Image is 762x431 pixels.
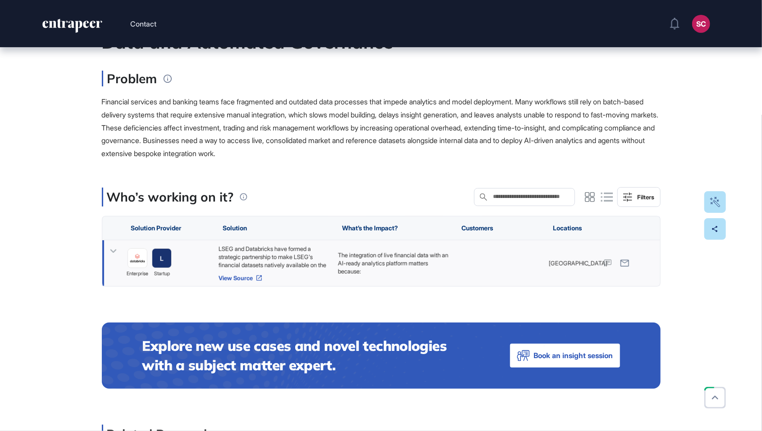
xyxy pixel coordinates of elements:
span: Solution Provider [131,224,182,232]
span: What’s the Impact? [342,224,398,232]
p: The integration of live financial data with an AI-ready analytics platform matters because: [338,251,448,276]
div: L [160,255,164,262]
img: image [128,253,147,263]
button: Contact [130,18,156,30]
a: L [152,248,172,268]
a: entrapeer-logo [41,19,103,36]
div: Filters [638,193,655,201]
button: SC [692,15,710,33]
span: Locations [553,224,582,232]
button: Filters [617,187,661,207]
span: enterprise [127,270,148,278]
span: startup [154,270,169,278]
a: View Source [218,274,329,282]
button: Book an insight session [510,344,620,368]
span: [GEOGRAPHIC_DATA] [549,259,607,267]
span: Book an insight session [534,349,613,362]
h4: Explore new use cases and novel technologies with a subject matter expert. [142,336,474,375]
span: Financial services and banking teams face fragmented and outdated data processes that impede anal... [102,97,659,158]
a: image [128,248,147,268]
h3: Problem [102,71,157,86]
span: Customers [461,224,493,232]
div: Accelerating Financial AI Deployment with Unified Live Market Data and Automated Governance [102,9,661,53]
span: Solution [223,224,247,232]
div: LSEG and Databricks have formed a strategic partnership to make LSEG's financial datasets nativel... [218,245,329,269]
p: Who’s working on it? [107,188,234,207]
